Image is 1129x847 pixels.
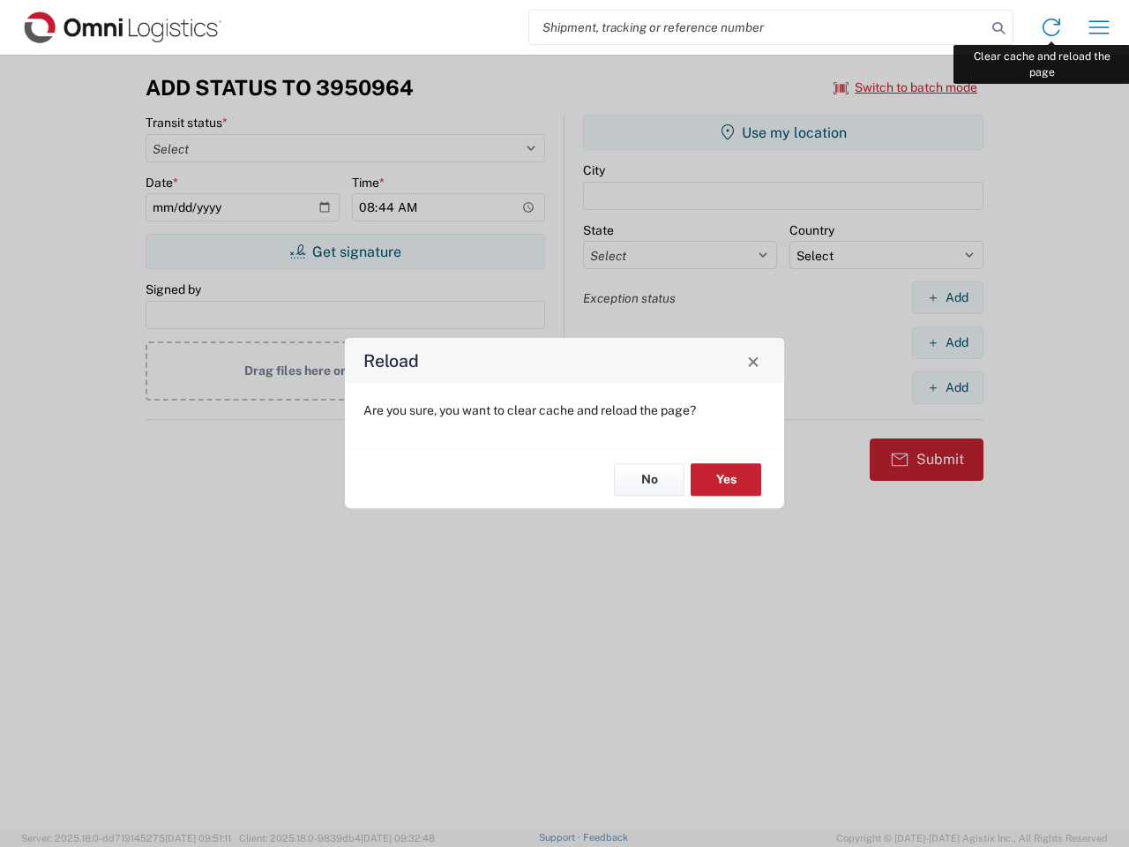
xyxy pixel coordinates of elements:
button: Close [741,349,766,373]
p: Are you sure, you want to clear cache and reload the page? [363,402,766,418]
input: Shipment, tracking or reference number [529,11,986,44]
button: Yes [691,463,761,496]
button: No [614,463,684,496]
h4: Reload [363,349,419,374]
